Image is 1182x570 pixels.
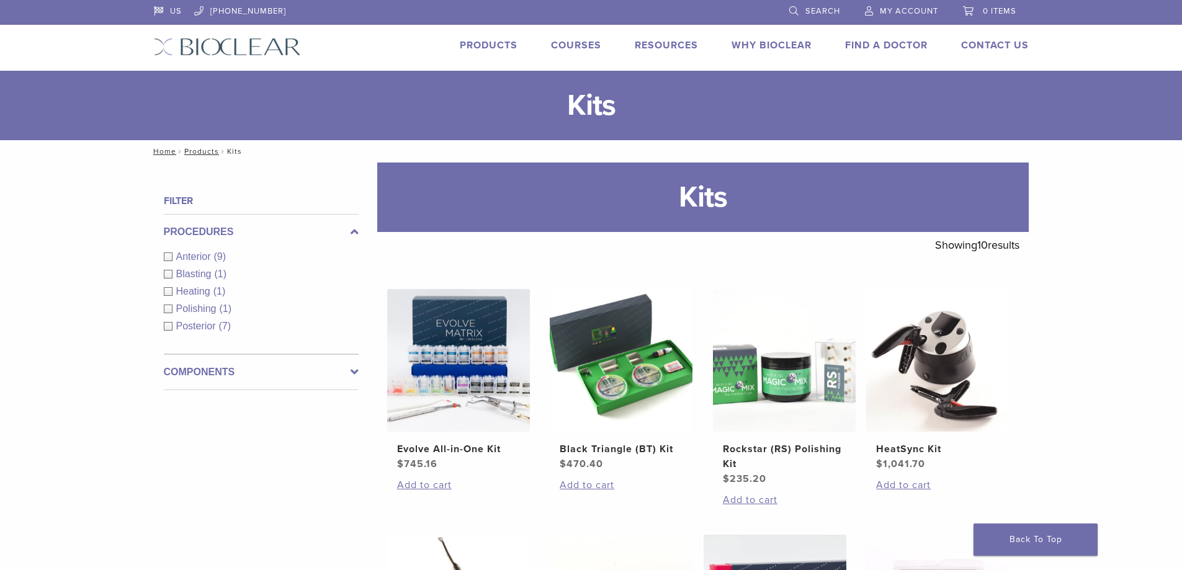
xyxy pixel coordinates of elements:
a: Products [184,147,219,156]
bdi: 235.20 [723,473,766,485]
span: Blasting [176,269,215,279]
span: 0 items [983,6,1016,16]
span: $ [397,458,404,470]
span: / [176,148,184,154]
h2: HeatSync Kit [876,442,999,456]
a: Add to cart: “Evolve All-in-One Kit” [397,478,520,492]
img: Bioclear [154,38,301,56]
span: (7) [219,321,231,331]
span: $ [560,458,566,470]
span: $ [876,458,883,470]
span: Anterior [176,251,214,262]
a: Home [150,147,176,156]
span: (1) [214,269,226,279]
bdi: 745.16 [397,458,437,470]
label: Procedures [164,225,359,239]
img: Rockstar (RS) Polishing Kit [713,289,856,432]
a: Evolve All-in-One KitEvolve All-in-One Kit $745.16 [387,289,531,471]
a: Back To Top [974,523,1098,556]
h2: Evolve All-in-One Kit [397,442,520,456]
img: Black Triangle (BT) Kit [550,289,692,432]
a: Add to cart: “Rockstar (RS) Polishing Kit” [723,492,846,507]
a: Why Bioclear [732,39,812,51]
a: Add to cart: “Black Triangle (BT) Kit” [560,478,683,492]
label: Components [164,365,359,380]
span: (1) [219,303,231,314]
span: (9) [214,251,226,262]
span: Posterior [176,321,219,331]
h2: Black Triangle (BT) Kit [560,442,683,456]
span: (1) [213,286,226,296]
img: Evolve All-in-One Kit [387,289,530,432]
a: Add to cart: “HeatSync Kit” [876,478,999,492]
h1: Kits [377,163,1029,232]
p: Showing results [935,232,1019,258]
bdi: 470.40 [560,458,603,470]
img: HeatSync Kit [866,289,1009,432]
a: Black Triangle (BT) KitBlack Triangle (BT) Kit $470.40 [549,289,694,471]
a: Contact Us [961,39,1029,51]
a: Rockstar (RS) Polishing KitRockstar (RS) Polishing Kit $235.20 [712,289,857,486]
span: Polishing [176,303,220,314]
span: / [219,148,227,154]
a: Resources [635,39,698,51]
h4: Filter [164,194,359,208]
a: Products [460,39,517,51]
span: Search [805,6,840,16]
bdi: 1,041.70 [876,458,925,470]
span: 10 [977,238,988,252]
span: $ [723,473,730,485]
h2: Rockstar (RS) Polishing Kit [723,442,846,471]
a: Find A Doctor [845,39,928,51]
a: HeatSync KitHeatSync Kit $1,041.70 [866,289,1010,471]
a: Courses [551,39,601,51]
span: Heating [176,286,213,296]
nav: Kits [145,140,1038,163]
span: My Account [880,6,938,16]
